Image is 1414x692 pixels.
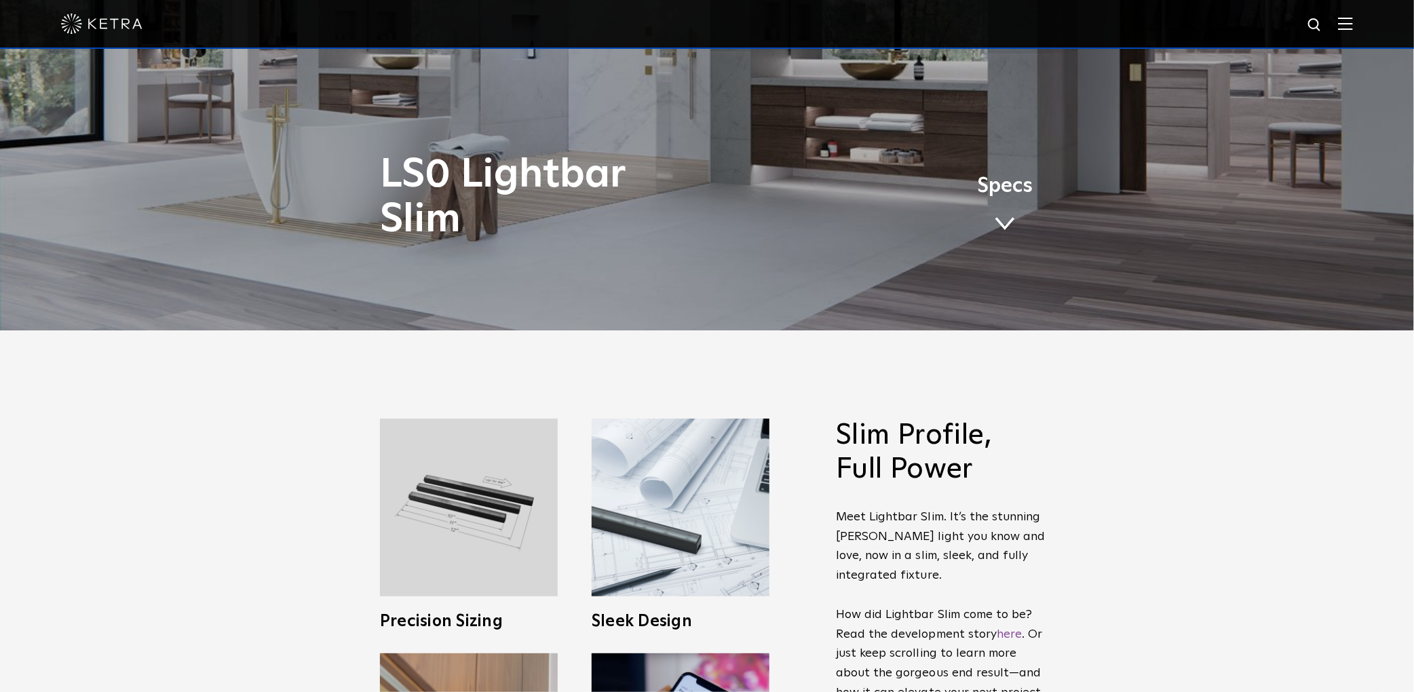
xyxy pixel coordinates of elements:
[380,419,558,596] img: L30_Custom_Length_Black-2
[977,182,1033,235] a: Specs
[836,419,1046,487] h2: Slim Profile, Full Power
[977,176,1033,196] span: Specs
[61,14,142,34] img: ketra-logo-2019-white
[997,628,1022,640] a: here
[592,419,769,596] img: L30_SlimProfile
[592,613,769,630] h3: Sleek Design
[380,153,763,242] h1: LS0 Lightbar Slim
[380,613,558,630] h3: Precision Sizing
[1307,17,1324,34] img: search icon
[1338,17,1353,30] img: Hamburger%20Nav.svg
